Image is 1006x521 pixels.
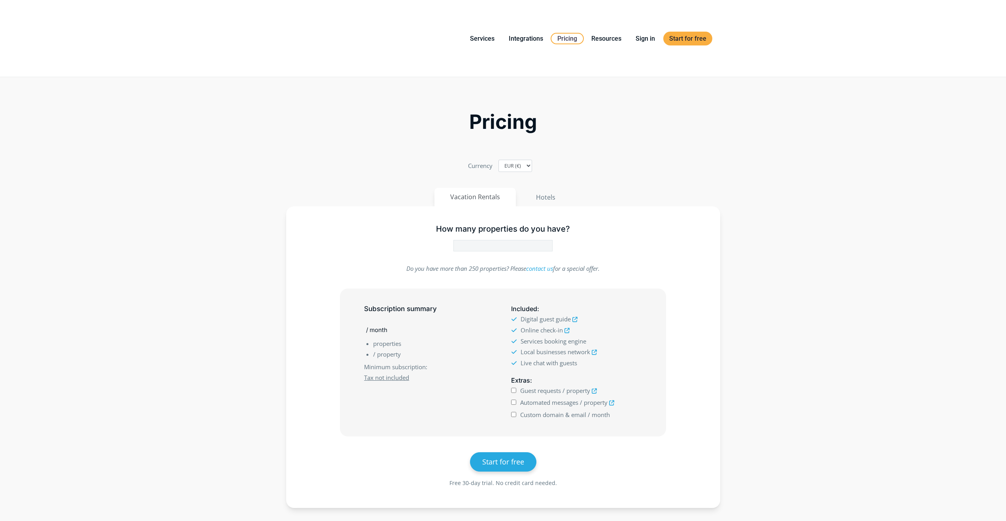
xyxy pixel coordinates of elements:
[520,387,561,395] span: Guest requests
[588,411,610,419] span: / month
[464,34,500,43] a: Services
[340,224,666,234] h5: How many properties do you have?
[526,264,553,272] a: contact us
[511,304,642,314] h5: :
[373,340,401,347] span: properties
[562,387,590,395] span: / property
[511,305,537,313] span: Included
[373,350,401,358] span: / property
[366,326,387,334] span: / month
[364,363,426,371] span: Minimum subscription
[482,457,524,466] span: Start for free
[520,188,572,207] button: Hotels
[521,326,563,334] span: Online check-in
[585,34,627,43] a: Resources
[663,32,712,45] a: Start for free
[449,479,557,487] span: Free 30-day trial. No credit card needed.
[364,362,495,372] span: :
[434,188,516,206] button: Vacation Rentals
[520,398,578,406] span: Automated messages
[580,398,608,406] span: / property
[340,263,666,274] p: Do you have more than 250 properties? Please for a special offer.
[520,411,586,419] span: Custom domain & email
[521,348,590,356] span: Local businesses network
[551,33,584,44] a: Pricing
[468,160,493,171] label: Currency
[521,315,571,323] span: Digital guest guide
[511,376,530,384] span: Extras
[521,337,586,345] span: Services booking engine
[511,376,642,385] h5: :
[521,359,577,367] span: Live chat with guests
[286,113,720,131] h2: Pricing
[364,304,495,314] h5: Subscription summary
[364,374,409,381] u: Tax not included
[470,452,536,472] a: Start for free
[630,34,661,43] a: Sign in
[503,34,549,43] a: Integrations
